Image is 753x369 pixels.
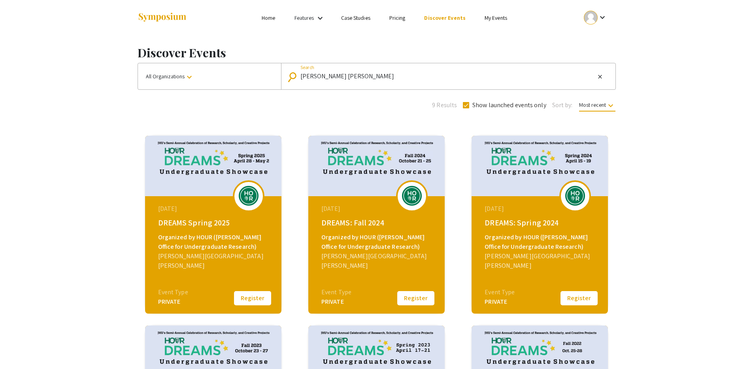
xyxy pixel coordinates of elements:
div: [PERSON_NAME][GEOGRAPHIC_DATA][PERSON_NAME] [158,252,270,271]
img: dreams-spring-2025_eventCoverPhoto_df4d26__thumb.jpg [145,136,281,196]
mat-icon: close [597,73,603,80]
mat-icon: keyboard_arrow_down [606,101,615,110]
a: Pricing [389,14,406,21]
button: Most recent [573,98,622,112]
div: PRIVATE [158,297,188,307]
div: PRIVATE [321,297,351,307]
div: [PERSON_NAME][GEOGRAPHIC_DATA][PERSON_NAME] [485,252,597,271]
div: [DATE] [321,204,434,214]
span: All Organizations [146,73,194,80]
input: Looking for something specific? [300,73,595,80]
div: Organized by HOUR ([PERSON_NAME] Office for Undergraduate Research) [485,233,597,252]
div: Event Type [485,288,515,297]
img: dreams-spring-2024_eventCoverPhoto_ffb700__thumb.jpg [472,136,608,196]
div: DREAMS: Fall 2024 [321,217,434,229]
span: Show launched events only [472,100,546,110]
button: Register [233,290,272,307]
button: Register [559,290,599,307]
mat-icon: keyboard_arrow_down [185,72,194,82]
mat-icon: Expand Features list [315,13,325,23]
span: 9 Results [432,100,457,110]
div: Event Type [321,288,351,297]
div: Organized by HOUR ([PERSON_NAME] Office for Undergraduate Research) [321,233,434,252]
a: Features [294,14,314,21]
button: All Organizations [138,63,281,89]
mat-icon: Search [289,70,300,84]
img: dreams-fall-2024_eventLogo_ff6658_.png [400,186,424,206]
a: Case Studies [341,14,370,21]
img: dreams-spring-2024_eventLogo_346f6f_.png [563,186,587,206]
button: Expand account dropdown [576,9,615,26]
div: [PERSON_NAME][GEOGRAPHIC_DATA][PERSON_NAME] [321,252,434,271]
img: Symposium by ForagerOne [138,12,187,23]
h1: Discover Events [138,45,616,60]
div: [DATE] [158,204,270,214]
div: PRIVATE [485,297,515,307]
div: Organized by HOUR ([PERSON_NAME] Office for Undergraduate Research) [158,233,270,252]
div: DREAMS Spring 2025 [158,217,270,229]
div: DREAMS: Spring 2024 [485,217,597,229]
a: Discover Events [424,14,466,21]
a: Home [262,14,275,21]
iframe: Chat [6,333,34,363]
span: Sort by: [552,100,573,110]
span: Most recent [579,101,615,112]
img: dreams-spring-2025_eventLogo_7b54a7_.png [237,186,260,206]
a: My Events [485,14,507,21]
div: [DATE] [485,204,597,214]
button: Clear [595,72,605,81]
div: Event Type [158,288,188,297]
img: dreams-fall-2024_eventCoverPhoto_0caa39__thumb.jpg [308,136,445,196]
mat-icon: Expand account dropdown [598,13,607,22]
button: Register [396,290,436,307]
